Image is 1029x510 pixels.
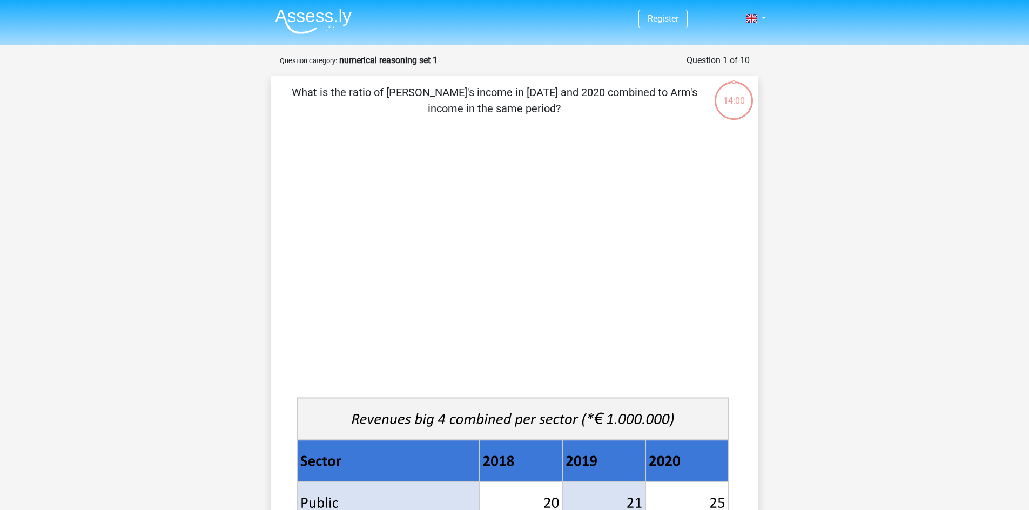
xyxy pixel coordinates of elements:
p: What is the ratio of [PERSON_NAME]'s income in [DATE] and 2020 combined to Arm's income in the sa... [288,84,701,117]
small: Question category: [280,57,337,65]
img: Assessly [275,9,352,34]
strong: numerical reasoning set 1 [339,55,438,65]
a: Register [648,13,678,24]
div: Question 1 of 10 [687,54,750,67]
div: 14:00 [714,80,754,107]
